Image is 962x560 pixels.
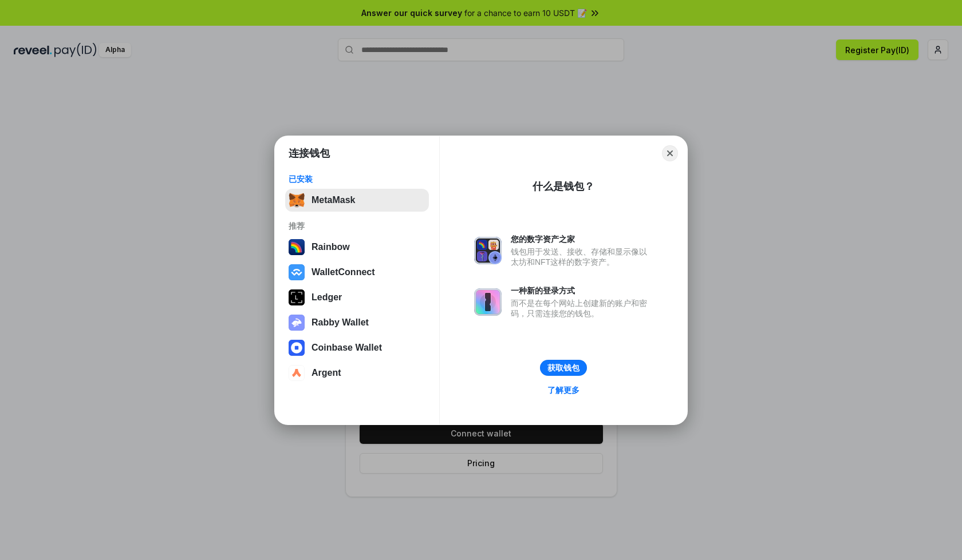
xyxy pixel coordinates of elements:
[289,365,305,381] img: svg+xml,%3Csvg%20width%3D%2228%22%20height%3D%2228%22%20viewBox%3D%220%200%2028%2028%22%20fill%3D...
[511,285,653,296] div: 一种新的登录方式
[474,288,502,316] img: svg+xml,%3Csvg%20xmlns%3D%22http%3A%2F%2Fwww.w3.org%2F2000%2Fsvg%22%20fill%3D%22none%22%20viewBox...
[289,264,305,280] img: svg+xml,%3Csvg%20width%3D%2228%22%20height%3D%2228%22%20viewBox%3D%220%200%2028%2028%22%20fill%3D...
[540,360,587,376] button: 获取钱包
[474,237,502,264] img: svg+xml,%3Csvg%20xmlns%3D%22http%3A%2F%2Fwww.w3.org%2F2000%2Fsvg%22%20fill%3D%22none%22%20viewBox...
[289,174,425,184] div: 已安装
[511,247,653,267] div: 钱包用于发送、接收、存储和显示像以太坊和NFT这样的数字资产。
[285,362,429,384] button: Argent
[312,368,341,378] div: Argent
[511,298,653,319] div: 而不是在每个网站上创建新的账户和密码，只需连接您的钱包。
[312,195,355,205] div: MetaMask
[662,145,678,161] button: Close
[285,189,429,212] button: MetaMask
[285,261,429,284] button: WalletConnect
[289,146,330,160] h1: 连接钱包
[289,340,305,356] img: svg+xml,%3Csvg%20width%3D%2228%22%20height%3D%2228%22%20viewBox%3D%220%200%2028%2028%22%20fill%3D...
[312,292,342,303] div: Ledger
[541,383,586,398] a: 了解更多
[285,311,429,334] button: Rabby Wallet
[312,343,382,353] div: Coinbase Wallet
[289,289,305,305] img: svg+xml,%3Csvg%20xmlns%3D%22http%3A%2F%2Fwww.w3.org%2F2000%2Fsvg%22%20width%3D%2228%22%20height%3...
[289,221,425,231] div: 推荐
[547,363,579,373] div: 获取钱包
[511,234,653,244] div: 您的数字资产之家
[312,242,350,252] div: Rainbow
[285,236,429,259] button: Rainbow
[289,239,305,255] img: svg+xml,%3Csvg%20width%3D%22120%22%20height%3D%22120%22%20viewBox%3D%220%200%20120%20120%22%20fil...
[285,336,429,359] button: Coinbase Wallet
[289,315,305,331] img: svg+xml,%3Csvg%20xmlns%3D%22http%3A%2F%2Fwww.w3.org%2F2000%2Fsvg%22%20fill%3D%22none%22%20viewBox...
[312,267,375,277] div: WalletConnect
[312,317,369,328] div: Rabby Wallet
[547,385,579,395] div: 了解更多
[285,286,429,309] button: Ledger
[289,192,305,208] img: svg+xml,%3Csvg%20fill%3D%22none%22%20height%3D%2233%22%20viewBox%3D%220%200%2035%2033%22%20width%...
[533,180,594,193] div: 什么是钱包？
